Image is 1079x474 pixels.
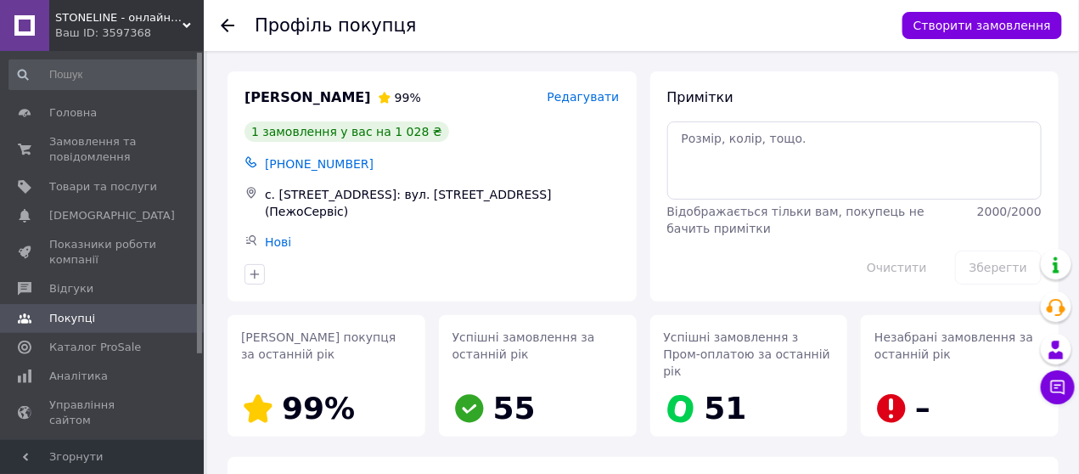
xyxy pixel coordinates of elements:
[49,369,108,384] span: Аналітика
[265,235,291,249] a: Нові
[55,10,183,25] span: STONELINE - онлайн-магазин алмазного інструменту для обробки каменю
[49,398,157,428] span: Управління сайтом
[1041,370,1075,404] button: Чат з покупцем
[49,340,141,355] span: Каталог ProSale
[55,25,204,41] div: Ваш ID: 3597368
[874,330,1033,361] span: Незабрані замовлення за останній рік
[667,89,733,105] span: Примітки
[261,183,623,223] div: с. [STREET_ADDRESS]: вул. [STREET_ADDRESS] (ПежоСервіс)
[221,17,234,34] div: Повернутися назад
[902,12,1062,39] button: Створити замовлення
[49,134,157,165] span: Замовлення та повідомлення
[244,88,371,108] span: [PERSON_NAME]
[282,391,355,426] span: 99%
[49,281,93,296] span: Відгуки
[667,205,924,235] span: Відображається тільки вам, покупець не бачить примітки
[452,330,595,361] span: Успішні замовлення за останній рік
[49,179,157,195] span: Товари та послуги
[977,205,1042,218] span: 2000 / 2000
[705,391,747,426] span: 51
[255,15,417,36] h1: Профіль покупця
[49,208,175,223] span: [DEMOGRAPHIC_DATA]
[8,59,200,90] input: Пошук
[49,311,95,326] span: Покупці
[244,121,449,142] div: 1 замовлення у вас на 1 028 ₴
[49,237,157,268] span: Показники роботи компанії
[547,90,619,104] span: Редагувати
[915,391,930,426] span: –
[664,330,831,378] span: Успішні замовлення з Пром-оплатою за останній рік
[241,330,396,361] span: [PERSON_NAME] покупця за останній рік
[493,391,536,426] span: 55
[395,91,421,104] span: 99%
[265,157,374,171] span: [PHONE_NUMBER]
[49,105,97,121] span: Головна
